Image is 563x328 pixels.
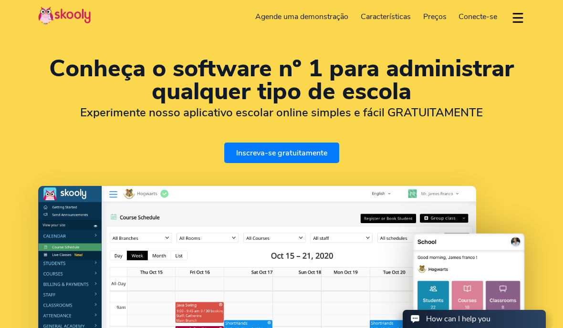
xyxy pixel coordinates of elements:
[250,9,355,24] a: Agende uma demonstração
[459,11,497,22] span: Conecte-se
[224,143,339,163] a: Inscreva-se gratuitamente
[511,7,525,29] button: dropdown menu
[417,9,453,24] a: Preços
[38,6,91,25] img: Skooly
[452,9,503,24] a: Conecte-se
[354,9,417,24] a: Características
[423,11,447,22] span: Preços
[38,105,525,120] h2: Experimente nosso aplicativo escolar online simples e fácil GRATUITAMENTE
[38,57,525,103] h1: Conheça o software nº 1 para administrar qualquer tipo de escola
